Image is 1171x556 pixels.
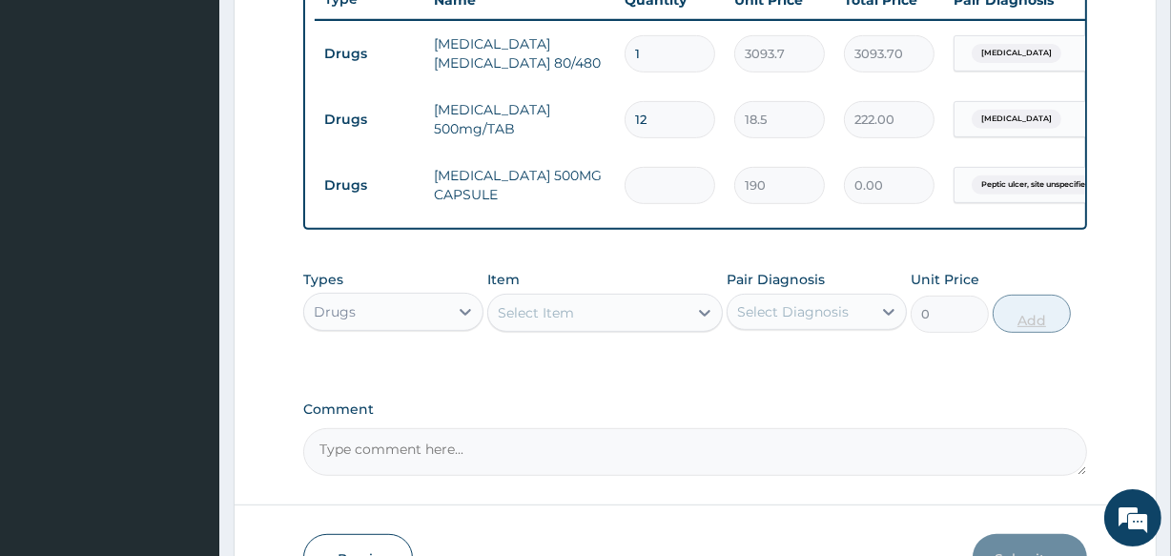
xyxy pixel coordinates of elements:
[303,402,1086,418] label: Comment
[727,270,825,289] label: Pair Diagnosis
[315,36,424,72] td: Drugs
[972,110,1061,129] span: [MEDICAL_DATA]
[498,303,574,322] div: Select Item
[314,302,356,321] div: Drugs
[424,25,615,82] td: [MEDICAL_DATA] [MEDICAL_DATA] 80/480
[911,270,979,289] label: Unit Price
[111,160,263,353] span: We're online!
[424,91,615,148] td: [MEDICAL_DATA] 500mg/TAB
[99,107,320,132] div: Chat with us now
[424,156,615,214] td: [MEDICAL_DATA] 500MG CAPSULE
[737,302,849,321] div: Select Diagnosis
[315,102,424,137] td: Drugs
[315,168,424,203] td: Drugs
[487,270,520,289] label: Item
[303,272,343,288] label: Types
[10,361,363,428] textarea: Type your message and hit 'Enter'
[35,95,77,143] img: d_794563401_company_1708531726252_794563401
[313,10,359,55] div: Minimize live chat window
[972,175,1100,195] span: Peptic ulcer, site unspecified
[972,44,1061,63] span: [MEDICAL_DATA]
[993,295,1071,333] button: Add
